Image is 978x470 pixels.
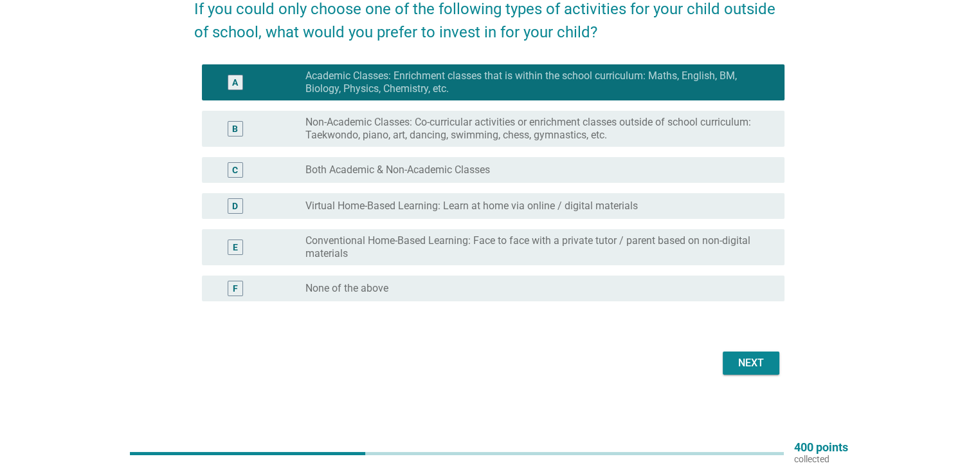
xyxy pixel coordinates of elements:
[305,282,388,295] label: None of the above
[723,352,779,375] button: Next
[232,164,238,177] div: C
[233,282,238,296] div: F
[305,164,490,176] label: Both Academic & Non-Academic Classes
[794,453,848,465] p: collected
[232,122,238,136] div: B
[305,116,763,142] label: Non-Academic Classes: Co-curricular activities or enrichment classes outside of school curriculum...
[232,76,238,89] div: A
[232,200,238,213] div: D
[794,442,848,453] p: 400 points
[233,241,238,254] div: E
[733,355,769,371] div: Next
[305,234,763,260] label: Conventional Home-Based Learning: Face to face with a private tutor / parent based on non-digital...
[305,200,638,212] label: Virtual Home-Based Learning: Learn at home via online / digital materials
[305,70,763,95] label: Academic Classes: Enrichment classes that is within the school curriculum: Maths, English, BM, Bi...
